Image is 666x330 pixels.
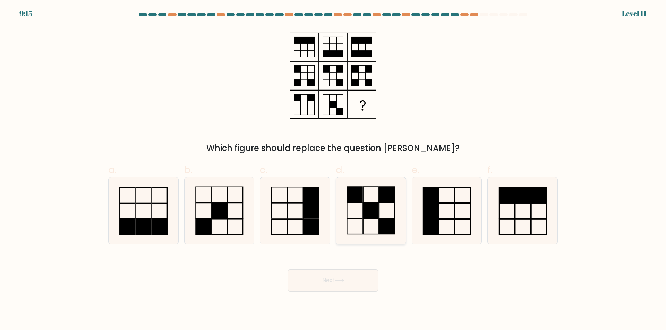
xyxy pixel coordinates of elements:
[288,269,378,292] button: Next
[622,8,647,19] div: Level 11
[19,8,32,19] div: 9:15
[108,163,117,177] span: a.
[487,163,492,177] span: f.
[260,163,267,177] span: c.
[112,142,554,154] div: Which figure should replace the question [PERSON_NAME]?
[336,163,344,177] span: d.
[412,163,419,177] span: e.
[184,163,193,177] span: b.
